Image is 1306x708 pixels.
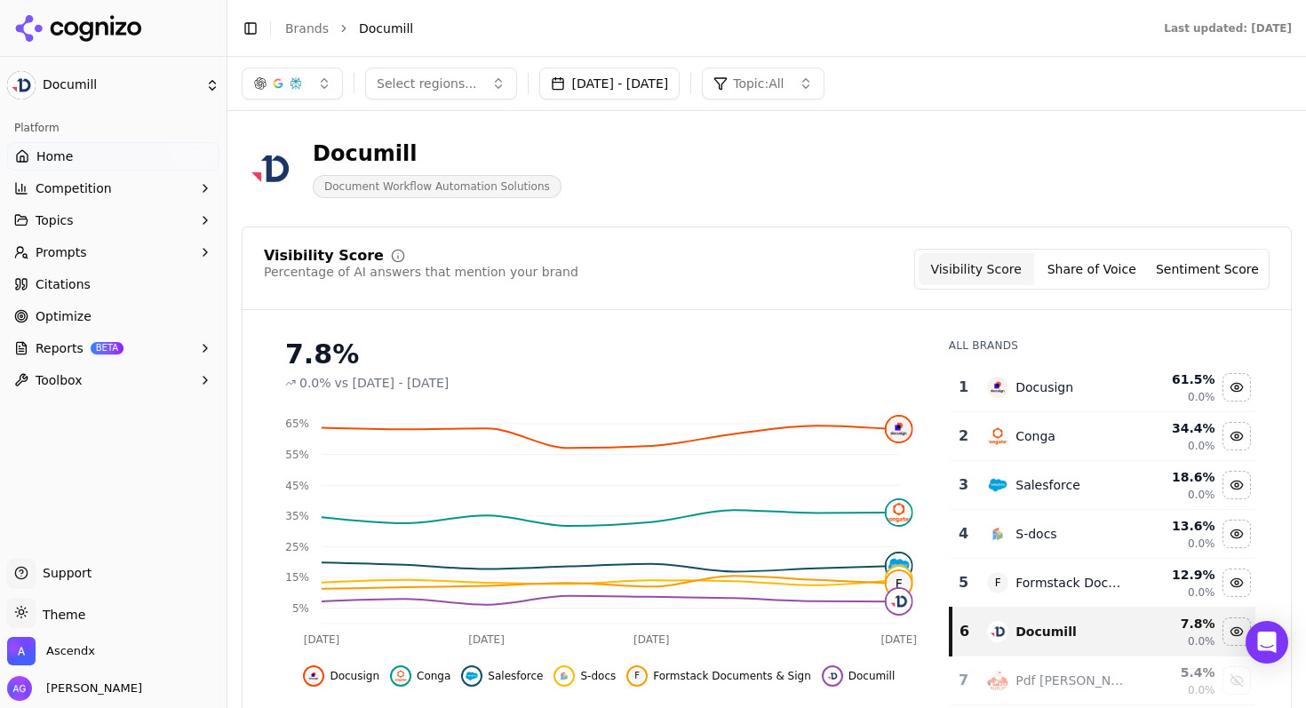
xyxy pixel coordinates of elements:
[1015,476,1080,494] div: Salesforce
[36,211,74,229] span: Topics
[46,643,95,659] span: Ascendx
[36,307,92,325] span: Optimize
[951,412,1255,461] tr: 2congaConga34.4%0.0%Hide conga data
[951,656,1255,705] tr: 7pdf butlerPdf [PERSON_NAME]5.4%0.0%Show pdf butler data
[1222,373,1251,402] button: Hide docusign data
[633,633,670,646] tspan: [DATE]
[1015,427,1055,445] div: Conga
[987,377,1008,398] img: docusign
[1222,471,1251,499] button: Hide salesforce data
[958,474,970,496] div: 3
[36,275,91,293] span: Citations
[1138,419,1215,437] div: 34.4 %
[1015,525,1056,543] div: S-docs
[285,480,309,492] tspan: 45%
[960,621,970,642] div: 6
[285,418,309,430] tspan: 65%
[307,669,321,683] img: docusign
[285,510,309,522] tspan: 35%
[36,564,92,582] span: Support
[303,665,379,687] button: Hide docusign data
[36,179,112,197] span: Competition
[825,669,840,683] img: documill
[1222,617,1251,646] button: Hide documill data
[1138,664,1215,681] div: 5.4 %
[887,500,912,525] img: conga
[1246,621,1288,664] div: Open Intercom Messenger
[951,461,1255,510] tr: 3salesforceSalesforce18.6%0.0%Hide salesforce data
[285,541,309,553] tspan: 25%
[313,175,561,198] span: Document Workflow Automation Solutions
[1034,253,1150,285] button: Share of Voice
[1222,666,1251,695] button: Show pdf butler data
[1188,390,1215,404] span: 0.0%
[1150,253,1265,285] button: Sentiment Score
[7,142,219,171] a: Home
[1164,21,1292,36] div: Last updated: [DATE]
[264,263,578,281] div: Percentage of AI answers that mention your brand
[377,75,477,92] span: Select regions...
[958,523,970,545] div: 4
[7,238,219,266] button: Prompts
[987,523,1008,545] img: s-docs
[987,621,1008,642] img: documill
[580,669,616,683] span: S-docs
[417,669,450,683] span: Conga
[36,371,83,389] span: Toolbox
[304,633,340,646] tspan: [DATE]
[468,633,505,646] tspan: [DATE]
[7,637,95,665] button: Open organization switcher
[36,608,85,622] span: Theme
[285,21,329,36] a: Brands
[887,571,912,596] span: F
[1138,517,1215,535] div: 13.6 %
[394,669,408,683] img: conga
[292,602,309,615] tspan: 5%
[951,510,1255,559] tr: 4s-docsS-docs13.6%0.0%Hide s-docs data
[1188,634,1215,648] span: 0.0%
[630,669,644,683] span: F
[1222,520,1251,548] button: Hide s-docs data
[987,474,1008,496] img: salesforce
[330,669,379,683] span: Docusign
[949,338,1255,353] div: All Brands
[36,147,73,165] span: Home
[36,243,87,261] span: Prompts
[822,665,895,687] button: Hide documill data
[653,669,810,683] span: Formstack Documents & Sign
[1138,566,1215,584] div: 12.9 %
[539,68,681,99] button: [DATE] - [DATE]
[36,339,84,357] span: Reports
[1015,378,1073,396] div: Docusign
[880,633,917,646] tspan: [DATE]
[299,374,331,392] span: 0.0%
[626,665,810,687] button: Hide formstack documents & sign data
[285,20,1128,37] nav: breadcrumb
[1015,672,1124,689] div: Pdf [PERSON_NAME]
[1138,468,1215,486] div: 18.6 %
[1015,574,1124,592] div: Formstack Documents & Sign
[1188,683,1215,697] span: 0.0%
[7,637,36,665] img: Ascendx
[1138,615,1215,632] div: 7.8 %
[7,302,219,330] a: Optimize
[7,366,219,394] button: Toolbox
[285,338,913,370] div: 7.8%
[1138,370,1215,388] div: 61.5 %
[7,334,219,362] button: ReportsBETA
[7,114,219,142] div: Platform
[887,417,912,442] img: docusign
[465,669,479,683] img: salesforce
[1222,569,1251,597] button: Hide formstack documents & sign data
[848,669,895,683] span: Documill
[488,669,543,683] span: Salesforce
[733,75,784,92] span: Topic: All
[1015,623,1077,640] div: Documill
[7,71,36,99] img: Documill
[951,363,1255,412] tr: 1docusignDocusign61.5%0.0%Hide docusign data
[958,670,970,691] div: 7
[958,377,970,398] div: 1
[919,253,1034,285] button: Visibility Score
[1188,488,1215,502] span: 0.0%
[1222,422,1251,450] button: Hide conga data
